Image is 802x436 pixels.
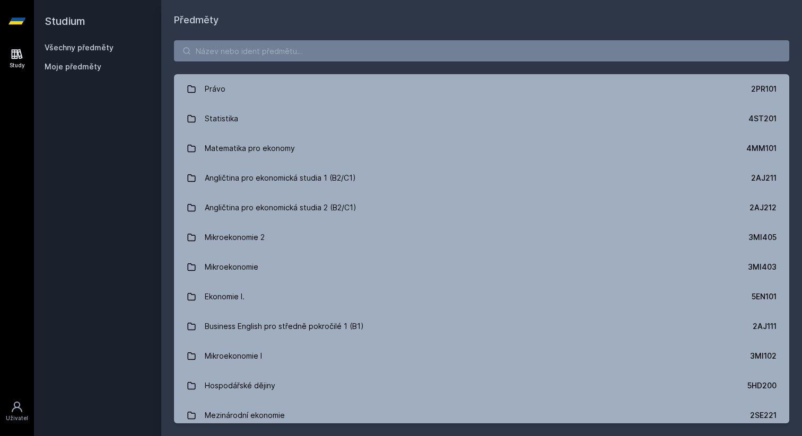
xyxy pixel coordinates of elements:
a: Hospodářské dějiny 5HD200 [174,371,789,401]
div: Právo [205,78,225,100]
div: Angličtina pro ekonomická studia 2 (B2/C1) [205,197,356,218]
div: 5EN101 [752,291,777,302]
div: Statistika [205,108,238,129]
a: Všechny předměty [45,43,114,52]
div: 3MI102 [750,351,777,361]
div: 3MI405 [748,232,777,243]
div: Mezinárodní ekonomie [205,405,285,426]
div: 2AJ111 [753,321,777,332]
a: Právo 2PR101 [174,74,789,104]
h1: Předměty [174,13,789,28]
div: 2PR101 [751,84,777,94]
a: Ekonomie I. 5EN101 [174,282,789,312]
span: Moje předměty [45,61,101,72]
a: Study [2,42,32,75]
a: Uživatel [2,395,32,428]
a: Mikroekonomie 2 3MI405 [174,223,789,252]
a: Angličtina pro ekonomická studia 2 (B2/C1) 2AJ212 [174,193,789,223]
a: Mikroekonomie I 3MI102 [174,341,789,371]
div: Hospodářské dějiny [205,375,275,396]
div: 2AJ211 [751,173,777,183]
a: Mikroekonomie 3MI403 [174,252,789,282]
div: Angličtina pro ekonomická studia 1 (B2/C1) [205,167,356,189]
div: Uživatel [6,414,28,422]
a: Business English pro středně pokročilé 1 (B1) 2AJ111 [174,312,789,341]
input: Název nebo ident předmětu… [174,40,789,61]
a: Angličtina pro ekonomická studia 1 (B2/C1) 2AJ211 [174,163,789,193]
div: Ekonomie I. [205,286,245,307]
div: 2SE221 [750,410,777,421]
div: Study [10,61,25,69]
div: Mikroekonomie [205,256,258,278]
div: Mikroekonomie 2 [205,227,265,248]
div: 2AJ212 [749,202,777,213]
div: 4MM101 [746,143,777,154]
div: Matematika pro ekonomy [205,138,295,159]
a: Matematika pro ekonomy 4MM101 [174,134,789,163]
div: Mikroekonomie I [205,345,262,367]
div: 4ST201 [748,113,777,124]
div: 5HD200 [747,380,777,391]
div: Business English pro středně pokročilé 1 (B1) [205,316,364,337]
a: Mezinárodní ekonomie 2SE221 [174,401,789,430]
div: 3MI403 [748,262,777,272]
a: Statistika 4ST201 [174,104,789,134]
